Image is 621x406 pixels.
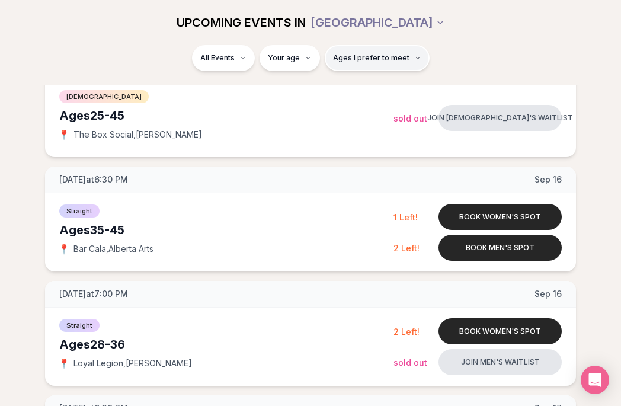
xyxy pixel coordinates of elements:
[73,357,192,369] span: Loyal Legion , [PERSON_NAME]
[59,107,393,124] div: Ages 25-45
[59,336,393,353] div: Ages 28-36
[438,105,562,131] button: Join [DEMOGRAPHIC_DATA]'s waitlist
[59,130,69,139] span: 📍
[438,349,562,375] button: Join men's waitlist
[438,204,562,230] button: Book women's spot
[393,212,418,222] span: 1 Left!
[73,243,153,255] span: Bar Cala , Alberta Arts
[59,244,69,254] span: 📍
[534,288,562,300] span: Sep 16
[581,366,609,394] div: Open Intercom Messenger
[59,204,100,218] span: Straight
[59,174,128,186] span: [DATE] at 6:30 PM
[59,319,100,332] span: Straight
[177,14,306,31] span: UPCOMING EVENTS IN
[260,45,320,71] button: Your age
[268,53,300,63] span: Your age
[59,222,393,238] div: Ages 35-45
[534,174,562,186] span: Sep 16
[393,243,420,253] span: 2 Left!
[325,45,430,71] button: Ages I prefer to meet
[59,359,69,368] span: 📍
[333,53,409,63] span: Ages I prefer to meet
[59,288,128,300] span: [DATE] at 7:00 PM
[310,9,445,36] button: [GEOGRAPHIC_DATA]
[393,327,420,337] span: 2 Left!
[192,45,255,71] button: All Events
[59,90,149,103] span: [DEMOGRAPHIC_DATA]
[438,235,562,261] button: Book men's spot
[73,129,202,140] span: The Box Social , [PERSON_NAME]
[438,318,562,344] button: Book women's spot
[393,357,427,367] span: Sold Out
[200,53,235,63] span: All Events
[393,113,427,123] span: Sold Out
